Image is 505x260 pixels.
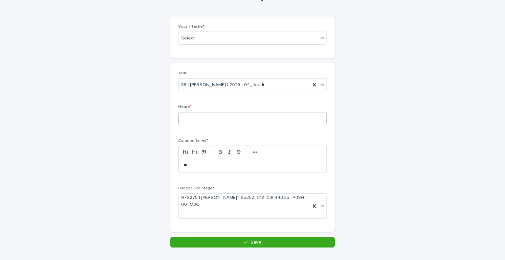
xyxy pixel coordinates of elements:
[181,194,308,208] span: 979275 | [PERSON_NAME] | 95252_018_03| 443.35 | 4.18H | 00_M3C
[252,150,257,155] strong: •••
[181,35,198,42] div: Select...
[178,25,204,29] span: Sous - Tâche
[178,71,186,75] span: Jour
[170,237,335,248] button: Save
[178,186,214,190] span: Budget - Pointage
[178,105,192,109] span: Heure
[250,148,259,156] button: •••
[181,82,264,88] span: 38 | [PERSON_NAME] | 2025 | 04_Jeudi
[251,240,261,245] span: Save
[178,139,208,143] span: Commentaires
